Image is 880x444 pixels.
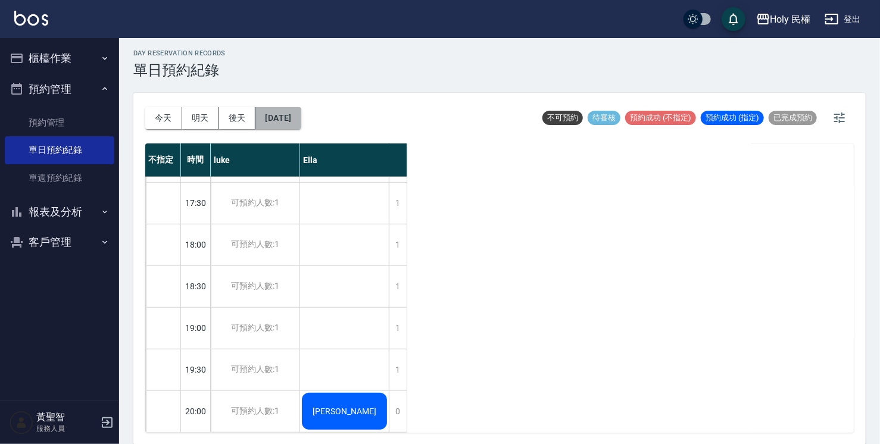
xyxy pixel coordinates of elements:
div: 可預約人數:1 [211,224,299,265]
div: 可預約人數:1 [211,308,299,349]
div: 可預約人數:1 [211,266,299,307]
div: 0 [389,391,407,432]
div: 1 [389,183,407,224]
div: 1 [389,224,407,265]
div: luke [211,143,300,177]
button: 後天 [219,107,256,129]
a: 預約管理 [5,109,114,136]
img: Person [10,411,33,434]
div: 不指定 [145,143,181,177]
button: 登出 [820,8,866,30]
span: 待審核 [588,112,620,123]
div: 1 [389,349,407,390]
div: 可預約人數:1 [211,183,299,224]
div: 1 [389,266,407,307]
div: 18:30 [181,265,211,307]
div: 1 [389,308,407,349]
h5: 黃聖智 [36,411,97,423]
button: [DATE] [255,107,301,129]
button: 明天 [182,107,219,129]
div: 可預約人數:1 [211,349,299,390]
div: 20:00 [181,390,211,432]
a: 單週預約紀錄 [5,164,114,192]
span: 不可預約 [542,112,583,123]
span: 已完成預約 [769,112,817,123]
div: 17:30 [181,182,211,224]
button: Holy 民權 [751,7,816,32]
span: 預約成功 (指定) [701,112,764,123]
button: 今天 [145,107,182,129]
div: Ella [300,143,407,177]
button: 客戶管理 [5,227,114,258]
h2: day Reservation records [133,49,226,57]
button: 預約管理 [5,74,114,105]
div: 19:00 [181,307,211,349]
div: 時間 [181,143,211,177]
button: 報表及分析 [5,196,114,227]
span: 預約成功 (不指定) [625,112,696,123]
img: Logo [14,11,48,26]
button: save [722,7,745,31]
div: Holy 民權 [770,12,811,27]
div: 18:00 [181,224,211,265]
button: 櫃檯作業 [5,43,114,74]
p: 服務人員 [36,423,97,434]
div: 可預約人數:1 [211,391,299,432]
h3: 單日預約紀錄 [133,62,226,79]
span: [PERSON_NAME] [310,407,379,416]
a: 單日預約紀錄 [5,136,114,164]
div: 19:30 [181,349,211,390]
